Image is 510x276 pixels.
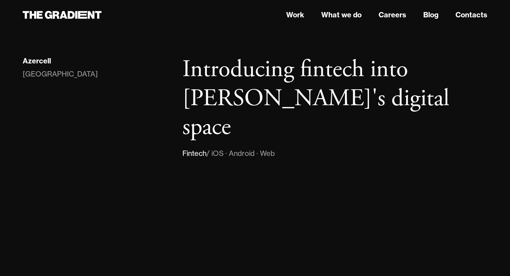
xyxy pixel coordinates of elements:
div: Fintech [182,148,206,159]
div: [GEOGRAPHIC_DATA] [23,68,98,80]
a: Blog [423,10,438,20]
h1: Introducing fintech into [PERSON_NAME]'s digital space [182,55,487,142]
div: Azercell [23,56,51,66]
a: Careers [379,10,406,20]
a: Contacts [455,10,487,20]
a: Work [286,10,304,20]
a: What we do [321,10,362,20]
div: / iOS · Android · Web [206,148,275,159]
